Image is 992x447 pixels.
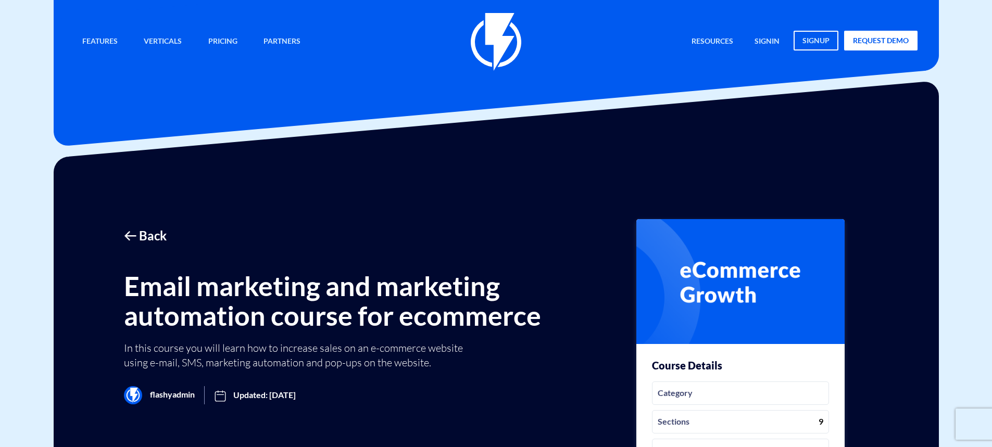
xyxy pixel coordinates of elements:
[124,386,205,404] span: flashyadmin
[652,360,722,371] h3: Course Details
[124,271,552,330] h1: Email marketing and marketing automation course for ecommerce
[124,341,466,370] p: In this course you will learn how to increase sales on an e-commerce website using e-mail, SMS, m...
[844,31,918,50] a: request demo
[658,387,693,399] i: Category
[658,416,689,428] i: Sections
[205,380,305,410] span: Updated: [DATE]
[794,31,838,50] a: signup
[74,31,125,53] a: Features
[136,31,190,53] a: Verticals
[256,31,308,53] a: Partners
[684,31,741,53] a: Resources
[747,31,787,53] a: signin
[819,416,823,428] i: 9
[200,31,245,53] a: Pricing
[124,227,552,245] a: 🡠 Back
